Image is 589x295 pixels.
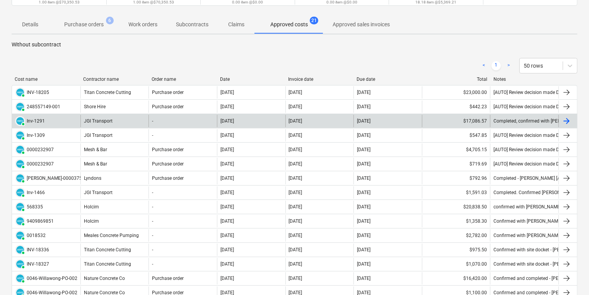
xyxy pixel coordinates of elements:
div: Purchase order [152,147,184,152]
div: [DATE] [357,147,370,152]
div: $975.50 [422,244,490,256]
div: [DATE] [357,104,370,109]
div: 0046-Willawong-PO-002 [27,276,77,281]
div: INV-18327 [27,261,49,267]
div: Holcim [80,215,149,227]
div: [DATE] [220,276,234,281]
div: $1,070.00 [422,258,490,270]
div: - [152,261,153,267]
span: 6 [106,17,114,24]
div: [DATE] [357,233,370,238]
div: INV-18336 [27,247,49,252]
img: xero.svg [16,174,24,182]
div: Contractor name [83,77,145,82]
div: Purchase order [152,104,184,109]
div: Invoice has been synced with Xero and its status is currently PAID [15,159,25,169]
div: [DATE] [357,261,370,267]
div: Purchase order [152,276,184,281]
img: xero.svg [16,246,24,254]
div: 0000232907 [27,147,54,152]
div: 568335 [27,204,43,210]
div: $2,782.00 [422,229,490,242]
div: Invoice has been synced with Xero and its status is currently PAID [15,202,25,212]
div: 0018532 [27,233,46,238]
div: [DATE] [220,247,234,252]
div: [DATE] [289,276,302,281]
div: - [152,218,153,224]
div: Inv-1309 [27,133,45,138]
iframe: Chat Widget [550,258,589,295]
div: Inv-1466 [27,190,45,195]
div: $16,420.00 [422,272,490,285]
div: 9409869851 [27,218,54,224]
div: Inv-1291 [27,118,45,124]
div: Invoice has been synced with Xero and its status is currently PAID [15,102,25,112]
a: Page 1 is your current page [492,61,501,70]
div: $1,358.30 [422,215,490,227]
div: [DATE] [220,204,234,210]
p: Without subcontract [12,41,577,49]
div: Invoice has been synced with Xero and its status is currently PAID [15,116,25,126]
img: xero.svg [16,189,24,196]
div: [DATE] [289,147,302,152]
div: [DATE] [289,218,302,224]
div: - [152,133,153,138]
div: - [152,233,153,238]
div: [DATE] [357,176,370,181]
div: [DATE] [357,90,370,95]
div: [DATE] [220,147,234,152]
div: [DATE] [289,90,302,95]
div: Due date [357,77,419,82]
div: [DATE] [220,133,234,138]
div: [PERSON_NAME]-000037552 [27,176,87,181]
div: [DATE] [289,190,302,195]
img: xero.svg [16,275,24,282]
div: [DATE] [220,118,234,124]
div: Holcim [80,201,149,213]
div: [DATE] [220,218,234,224]
div: $4,705.15 [422,143,490,156]
div: JGI Transport [80,115,149,127]
p: Work orders [128,20,157,29]
div: [DATE] [357,190,370,195]
div: Nature Concrete Co [80,272,149,285]
img: xero.svg [16,217,24,225]
div: [DATE] [357,118,370,124]
img: xero.svg [16,103,24,111]
div: [DATE] [289,118,302,124]
div: Mesh & Bar [80,143,149,156]
div: [DATE] [289,204,302,210]
div: Titan Concrete Cutting [80,244,149,256]
div: Total [425,77,487,82]
div: [DATE] [289,247,302,252]
div: $719.69 [422,158,490,170]
div: [DATE] [220,161,234,167]
div: [DATE] [357,218,370,224]
div: INV-18205 [27,90,49,95]
div: $792.96 [422,172,490,184]
div: [DATE] [289,176,302,181]
img: xero.svg [16,89,24,96]
div: [DATE] [220,190,234,195]
div: Notes [493,77,556,82]
img: xero.svg [16,117,24,125]
div: Invoice has been synced with Xero and its status is currently PAID [15,173,25,183]
div: [DATE] [220,90,234,95]
div: JGI Transport [80,129,149,142]
p: Details [21,20,39,29]
p: Claims [227,20,246,29]
div: Titan Concrete Cutting [80,86,149,99]
div: Order name [152,77,214,82]
div: [DATE] [357,133,370,138]
div: Mesh & Bar [80,158,149,170]
div: $20,838.50 [422,201,490,213]
img: xero.svg [16,203,24,211]
div: Date [220,77,282,82]
p: Approved sales invoices [333,20,390,29]
a: Next page [504,61,513,70]
p: Purchase orders [64,20,104,29]
div: Invoice date [289,77,351,82]
div: Invoice has been synced with Xero and its status is currently PAID [15,216,25,226]
div: 0000232907 [27,161,54,167]
div: Invoice has been synced with Xero and its status is currently PAID [15,230,25,240]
